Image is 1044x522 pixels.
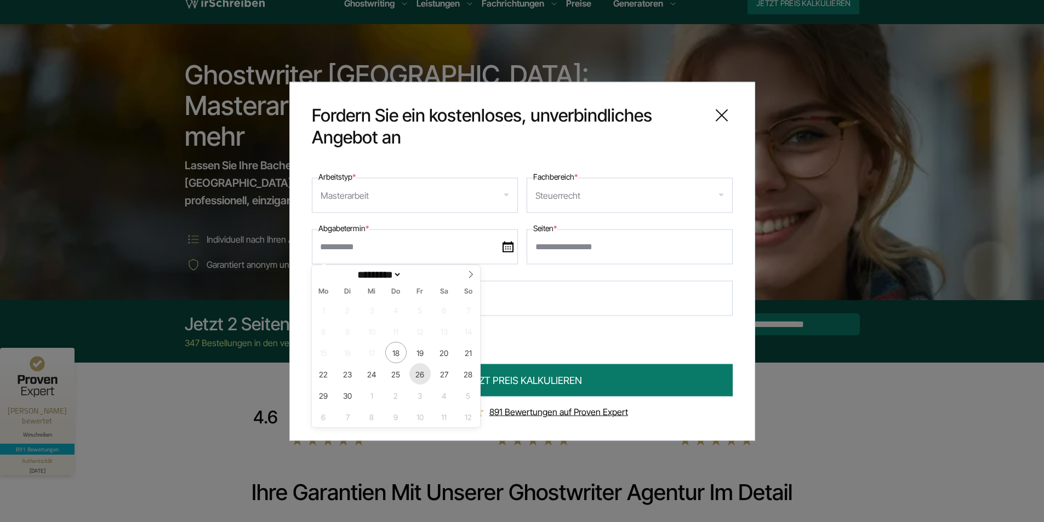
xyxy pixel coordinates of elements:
[409,363,431,385] span: September 26, 2025
[385,320,407,342] span: September 11, 2025
[385,363,407,385] span: September 25, 2025
[385,406,407,427] span: Oktober 9, 2025
[409,299,431,320] span: September 5, 2025
[312,229,518,264] input: date
[409,406,431,427] span: Oktober 10, 2025
[337,385,358,406] span: September 30, 2025
[312,288,336,295] span: Mo
[337,342,358,363] span: September 16, 2025
[408,288,432,295] span: Fr
[313,385,334,406] span: September 29, 2025
[313,299,334,320] span: September 1, 2025
[337,299,358,320] span: September 2, 2025
[354,269,402,280] select: Month
[433,406,455,427] span: Oktober 11, 2025
[321,186,369,204] div: Masterarbeit
[409,320,431,342] span: September 12, 2025
[433,320,455,342] span: September 13, 2025
[433,385,455,406] span: Oktober 4, 2025
[360,288,384,295] span: Mi
[433,342,455,363] span: September 20, 2025
[533,170,578,183] label: Fachbereich
[409,385,431,406] span: Oktober 3, 2025
[337,363,358,385] span: September 23, 2025
[433,299,455,320] span: September 6, 2025
[402,269,438,280] input: Year
[337,320,358,342] span: September 9, 2025
[489,406,628,417] a: 891 Bewertungen auf Proven Expert
[313,342,334,363] span: September 15, 2025
[361,385,383,406] span: Oktober 1, 2025
[456,288,480,295] span: So
[533,221,557,234] label: Seiten
[385,385,407,406] span: Oktober 2, 2025
[313,320,334,342] span: September 8, 2025
[361,342,383,363] span: September 17, 2025
[312,104,702,148] span: Fordern Sie ein kostenloses, unverbindliches Angebot an
[385,342,407,363] span: September 18, 2025
[361,363,383,385] span: September 24, 2025
[318,170,356,183] label: Arbeitstyp
[409,342,431,363] span: September 19, 2025
[361,299,383,320] span: September 3, 2025
[458,406,479,427] span: Oktober 12, 2025
[361,320,383,342] span: September 10, 2025
[432,288,456,295] span: Sa
[458,363,479,385] span: September 28, 2025
[433,363,455,385] span: September 27, 2025
[361,406,383,427] span: Oktober 8, 2025
[503,241,514,252] img: date
[312,364,733,396] button: JETZT PREIS KALKULIEREN
[458,299,479,320] span: September 7, 2025
[313,363,334,385] span: September 22, 2025
[384,288,408,295] span: Do
[385,299,407,320] span: September 4, 2025
[335,288,360,295] span: Di
[458,385,479,406] span: Oktober 5, 2025
[463,372,582,387] span: JETZT PREIS KALKULIEREN
[535,186,580,204] div: Steuerrecht
[458,320,479,342] span: September 14, 2025
[313,406,334,427] span: Oktober 6, 2025
[458,342,479,363] span: September 21, 2025
[337,406,358,427] span: Oktober 7, 2025
[318,221,369,234] label: Abgabetermin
